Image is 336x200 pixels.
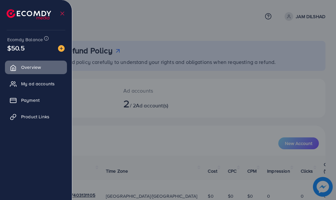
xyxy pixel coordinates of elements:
span: Product Links [21,113,49,120]
a: Product Links [5,110,67,123]
a: Overview [5,61,67,74]
a: Payment [5,94,67,107]
img: logo [7,9,51,19]
img: image [58,45,65,52]
a: My ad accounts [5,77,67,90]
span: Payment [21,97,40,103]
span: Overview [21,64,41,71]
span: My ad accounts [21,80,55,87]
span: Ecomdy Balance [7,36,43,43]
span: $50.5 [7,43,25,53]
